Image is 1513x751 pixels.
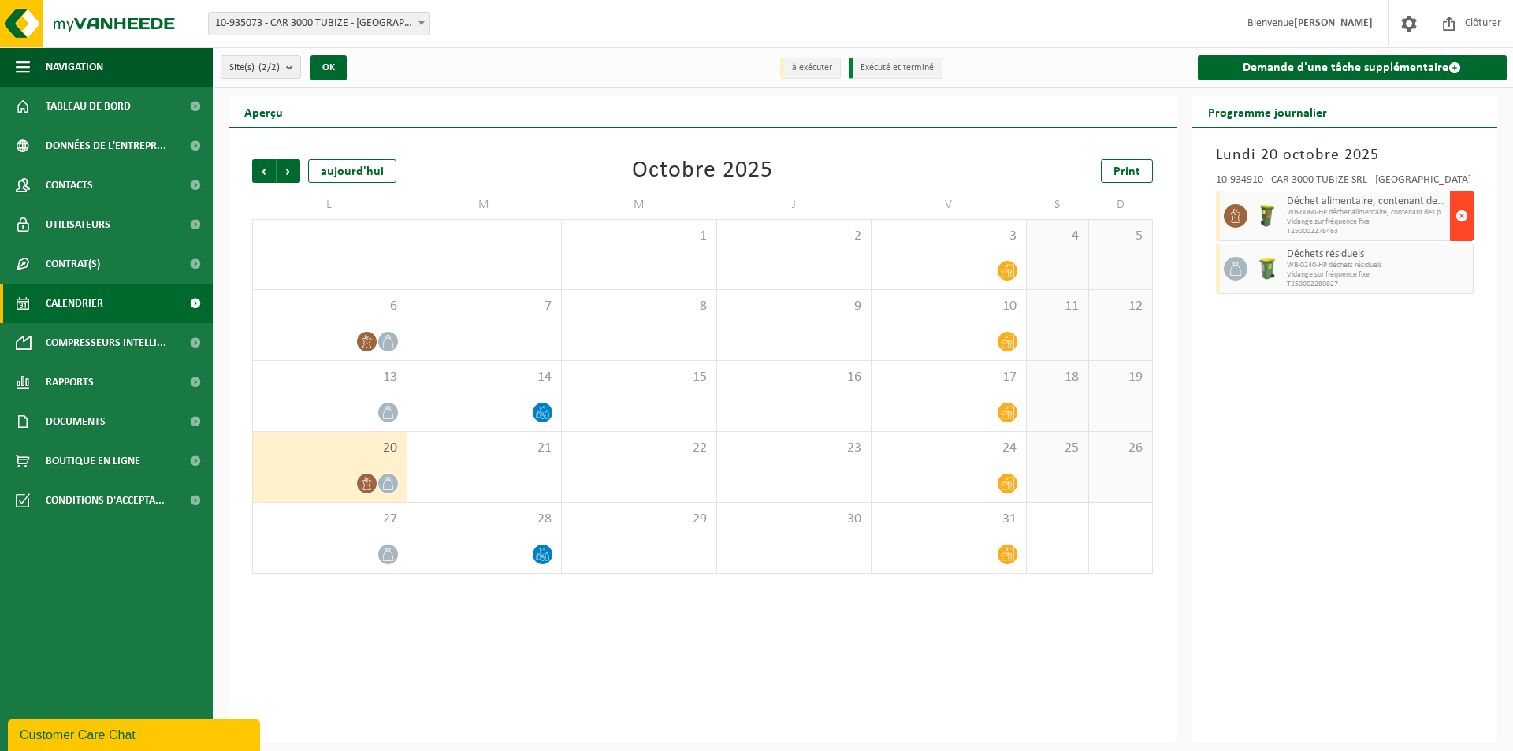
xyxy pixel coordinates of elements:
li: à exécuter [780,58,841,79]
div: 10-934910 - CAR 3000 TUBIZE SRL - [GEOGRAPHIC_DATA] [1216,175,1474,191]
span: Site(s) [229,56,280,80]
span: 13 [261,369,399,386]
span: 10-935073 - CAR 3000 TUBIZE - TUBIZE [208,12,430,35]
span: Déchet alimentaire, contenant des produits d'origine animale, non emballé, catégorie 3 [1287,195,1447,208]
div: Octobre 2025 [632,159,773,183]
h2: Aperçu [229,96,299,127]
span: Précédent [252,159,276,183]
span: Suivant [277,159,300,183]
span: 31 [879,511,1018,528]
span: 30 [725,511,864,528]
span: 27 [261,511,399,528]
span: 24 [879,440,1018,457]
a: Print [1101,159,1153,183]
span: 4 [1035,228,1081,245]
img: WB-0060-HPE-GN-50 [1255,204,1279,228]
li: Exécuté et terminé [849,58,942,79]
span: Navigation [46,47,103,87]
span: 3 [879,228,1018,245]
span: 25 [1035,440,1081,457]
span: 8 [570,298,708,315]
span: 23 [725,440,864,457]
span: 6 [261,298,399,315]
span: Contrat(s) [46,244,100,284]
span: 20 [261,440,399,457]
span: Rapports [46,362,94,402]
button: OK [310,55,347,80]
span: Boutique en ligne [46,441,140,481]
span: 16 [725,369,864,386]
h3: Lundi 20 octobre 2025 [1216,143,1474,167]
img: WB-0240-HPE-GN-50 [1255,257,1279,281]
td: M [407,191,563,219]
span: 11 [1035,298,1081,315]
span: Documents [46,402,106,441]
span: Calendrier [46,284,103,323]
td: S [1027,191,1090,219]
span: Print [1113,165,1140,178]
span: Vidange sur fréquence fixe [1287,217,1447,227]
h2: Programme journalier [1192,96,1343,127]
span: 1 [570,228,708,245]
span: 18 [1035,369,1081,386]
span: Conditions d'accepta... [46,481,165,520]
span: 19 [1097,369,1143,386]
span: 22 [570,440,708,457]
strong: [PERSON_NAME] [1294,17,1373,29]
td: M [562,191,717,219]
span: Tableau de bord [46,87,131,126]
span: WB-0060-HP déchet alimentaire, contenant des produits d'orig [1287,208,1447,217]
span: 9 [725,298,864,315]
span: T250002280827 [1287,280,1470,289]
span: 2 [725,228,864,245]
td: V [872,191,1027,219]
td: D [1089,191,1152,219]
span: 17 [879,369,1018,386]
span: 7 [415,298,554,315]
span: Vidange sur fréquence fixe [1287,270,1470,280]
span: Déchets résiduels [1287,248,1470,261]
span: Utilisateurs [46,205,110,244]
span: 21 [415,440,554,457]
button: Site(s)(2/2) [221,55,301,79]
iframe: chat widget [8,716,263,751]
span: 5 [1097,228,1143,245]
span: 28 [415,511,554,528]
span: 14 [415,369,554,386]
div: aujourd'hui [308,159,396,183]
td: L [252,191,407,219]
span: Contacts [46,165,93,205]
a: Demande d'une tâche supplémentaire [1198,55,1507,80]
span: 10 [879,298,1018,315]
span: 15 [570,369,708,386]
count: (2/2) [258,62,280,72]
span: 29 [570,511,708,528]
span: 12 [1097,298,1143,315]
span: Données de l'entrepr... [46,126,166,165]
td: J [717,191,872,219]
span: 26 [1097,440,1143,457]
span: 10-935073 - CAR 3000 TUBIZE - TUBIZE [209,13,429,35]
span: Compresseurs intelli... [46,323,166,362]
span: WB-0240-HP déchets résiduels [1287,261,1470,270]
span: T250002278463 [1287,227,1447,236]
